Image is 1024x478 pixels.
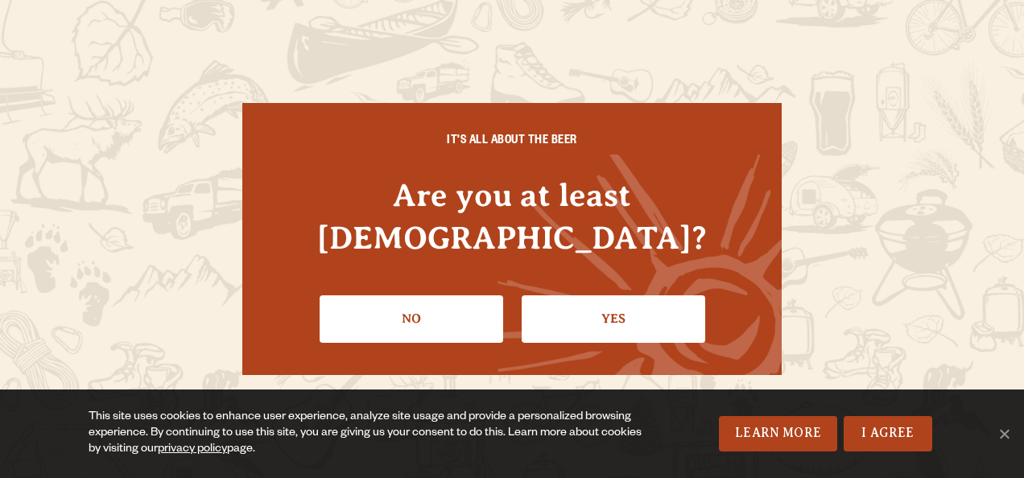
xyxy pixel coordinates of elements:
h6: IT'S ALL ABOUT THE BEER [275,135,749,150]
a: Learn More [719,416,837,451]
a: privacy policy [158,443,227,456]
a: No [320,295,503,342]
a: Confirm I'm 21 or older [522,295,705,342]
h4: Are you at least [DEMOGRAPHIC_DATA]? [275,174,749,259]
a: I Agree [844,416,932,451]
span: No [996,426,1012,442]
div: This site uses cookies to enhance user experience, analyze site usage and provide a personalized ... [89,410,654,458]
